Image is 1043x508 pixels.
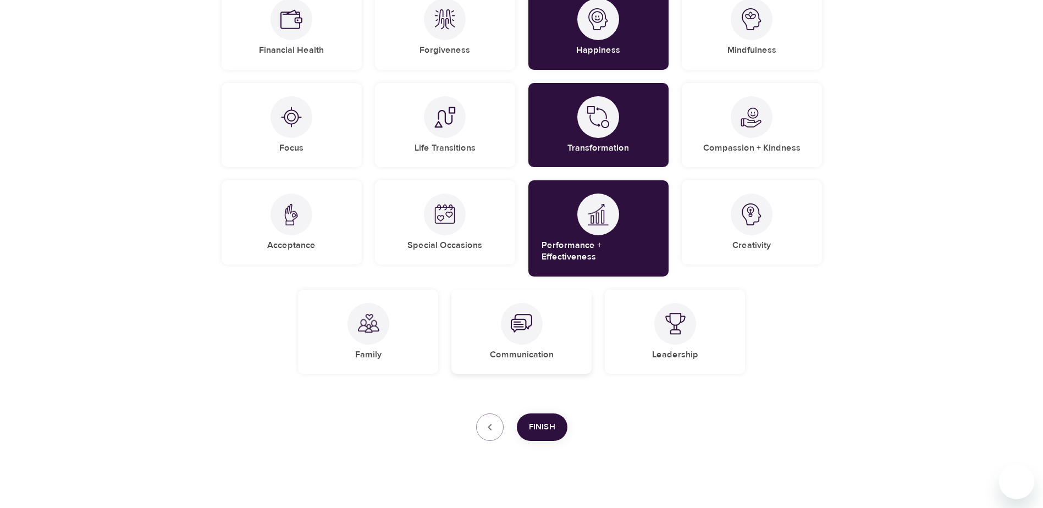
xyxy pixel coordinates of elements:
h5: Leadership [652,349,698,361]
h5: Acceptance [267,240,316,251]
h5: Happiness [576,45,620,56]
img: Mindfulness [741,8,763,30]
div: Life TransitionsLife Transitions [375,83,515,167]
h5: Life Transitions [415,142,476,154]
h5: Communication [490,349,554,361]
h5: Compassion + Kindness [703,142,801,154]
img: Focus [280,106,302,128]
span: Finish [529,420,555,434]
div: FocusFocus [222,83,362,167]
h5: Creativity [732,240,771,251]
div: FamilyFamily [298,290,438,374]
h5: Focus [279,142,303,154]
div: CommunicationCommunication [451,290,592,374]
img: Communication [511,313,533,335]
div: Compassion + KindnessCompassion + Kindness [682,83,822,167]
img: Family [357,313,379,335]
img: Transformation [587,106,609,128]
img: Performance + Effectiveness [587,203,609,226]
img: Creativity [741,203,763,225]
img: Forgiveness [434,8,456,30]
img: Life Transitions [434,106,456,128]
div: LeadershipLeadership [605,290,745,374]
iframe: Button to launch messaging window [999,464,1034,499]
h5: Forgiveness [420,45,470,56]
h5: Mindfulness [727,45,776,56]
h5: Special Occasions [407,240,482,251]
div: CreativityCreativity [682,180,822,264]
img: Financial Health [280,8,302,30]
button: Finish [517,413,567,441]
div: Special OccasionsSpecial Occasions [375,180,515,264]
img: Compassion + Kindness [741,106,763,128]
div: AcceptanceAcceptance [222,180,362,264]
h5: Transformation [567,142,629,154]
h5: Performance + Effectiveness [542,240,655,263]
img: Special Occasions [434,203,456,225]
img: Leadership [664,313,686,335]
img: Acceptance [280,203,302,226]
div: Performance + EffectivenessPerformance + Effectiveness [528,180,669,277]
h5: Family [355,349,382,361]
h5: Financial Health [259,45,324,56]
img: Happiness [587,8,609,30]
div: TransformationTransformation [528,83,669,167]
